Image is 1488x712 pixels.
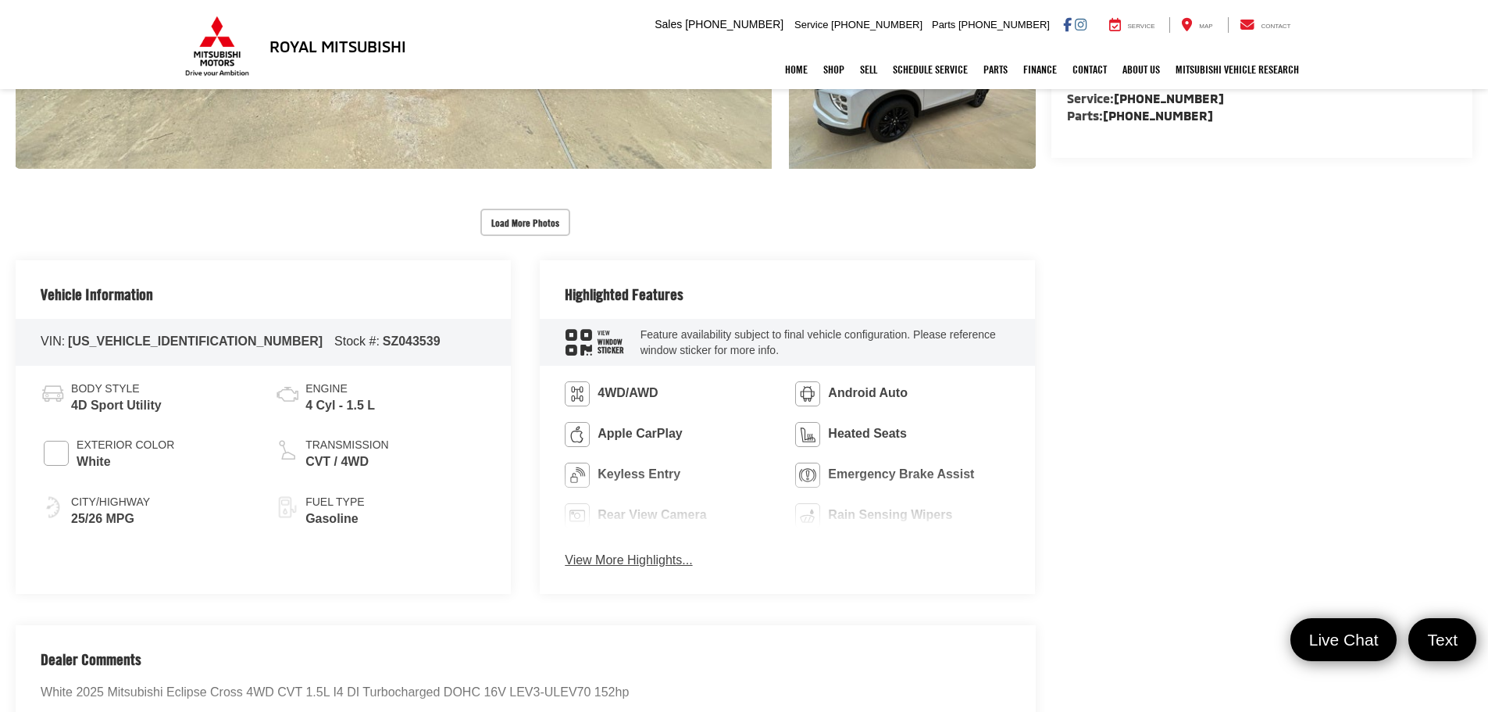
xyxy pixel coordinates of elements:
[685,18,783,30] span: [PHONE_NUMBER]
[1169,17,1224,33] a: Map
[1290,618,1397,661] a: Live Chat
[1075,18,1087,30] a: Instagram: Click to visit our Instagram page
[831,19,922,30] span: [PHONE_NUMBER]
[41,335,65,348] span: VIN:
[305,438,389,453] span: Transmission
[565,381,590,406] img: 4WD/AWD
[1301,629,1386,650] span: Live Chat
[77,453,174,471] span: White
[598,329,624,338] span: View
[852,50,885,89] a: Sell
[480,209,570,236] button: Load More Photos
[1114,91,1224,106] a: [PHONE_NUMBER]
[958,19,1050,30] span: [PHONE_NUMBER]
[795,422,820,447] img: Heated Seats
[182,16,252,77] img: Mitsubishi
[655,18,682,30] span: Sales
[795,463,820,488] img: Emergency Brake Assist
[598,385,658,403] span: 4WD/AWD
[1067,91,1224,106] strong: Service:
[1067,108,1213,123] strong: Parts:
[41,651,1010,684] h2: Dealer Comments
[1419,629,1465,650] span: Text
[305,495,364,510] span: Fuel Type
[565,552,692,570] button: View More Highlights...
[565,422,590,447] img: Apple CarPlay
[932,19,955,30] span: Parts
[1103,108,1213,123] a: [PHONE_NUMBER]
[777,50,815,89] a: Home
[794,19,828,30] span: Service
[641,328,996,356] span: Feature availability subject to final vehicle configuration. Please reference window sticker for ...
[1115,50,1168,89] a: About Us
[71,495,150,510] span: City/Highway
[41,495,66,520] img: Fuel Economy
[1228,17,1303,33] a: Contact
[828,385,908,403] span: Android Auto
[71,510,150,528] span: 25/26 MPG
[305,453,389,471] span: CVT / 4WD
[1065,50,1115,89] a: Contact
[598,338,624,346] span: Window
[815,50,852,89] a: Shop
[383,335,441,348] span: SZ043539
[598,425,682,443] span: Apple CarPlay
[885,50,976,89] a: Schedule Service: Opens in a new tab
[1015,50,1065,89] a: Finance
[305,397,375,415] span: 4 Cyl - 1.5 L
[71,397,162,415] span: 4D Sport Utility
[269,38,406,55] h3: Royal Mitsubishi
[305,510,364,528] span: Gasoline
[795,381,820,406] img: Android Auto
[598,346,624,355] span: Sticker
[1199,23,1212,30] span: Map
[976,50,1015,89] a: Parts: Opens in a new tab
[1097,17,1167,33] a: Service
[334,335,380,348] span: Stock #:
[305,381,375,397] span: Engine
[1261,23,1290,30] span: Contact
[41,286,153,303] h2: Vehicle Information
[565,328,624,356] div: window sticker
[1408,618,1476,661] a: Text
[565,463,590,488] img: Keyless Entry
[77,438,174,453] span: Exterior Color
[44,441,69,466] span: #FFFFFF
[71,381,162,397] span: Body Style
[565,286,683,303] h2: Highlighted Features
[68,335,323,348] span: [US_VEHICLE_IDENTIFICATION_NUMBER]
[828,425,907,443] span: Heated Seats
[1128,23,1155,30] span: Service
[1063,18,1072,30] a: Facebook: Click to visit our Facebook page
[1168,50,1307,89] a: Mitsubishi Vehicle Research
